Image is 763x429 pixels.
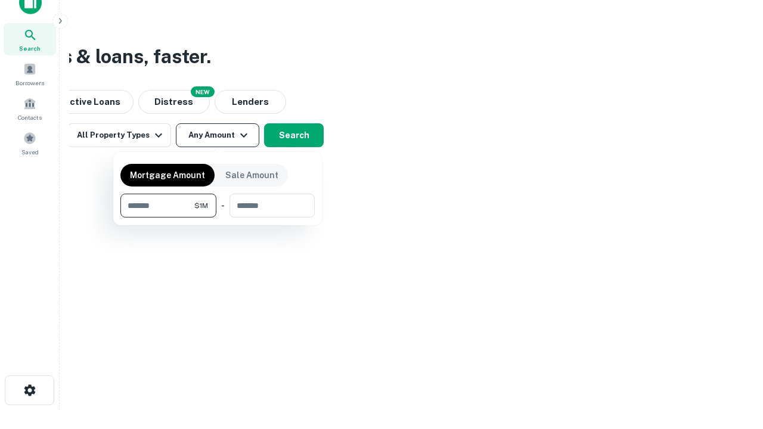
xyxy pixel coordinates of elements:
p: Mortgage Amount [130,169,205,182]
div: - [221,194,225,217]
span: $1M [194,200,208,211]
iframe: Chat Widget [703,334,763,391]
p: Sale Amount [225,169,278,182]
